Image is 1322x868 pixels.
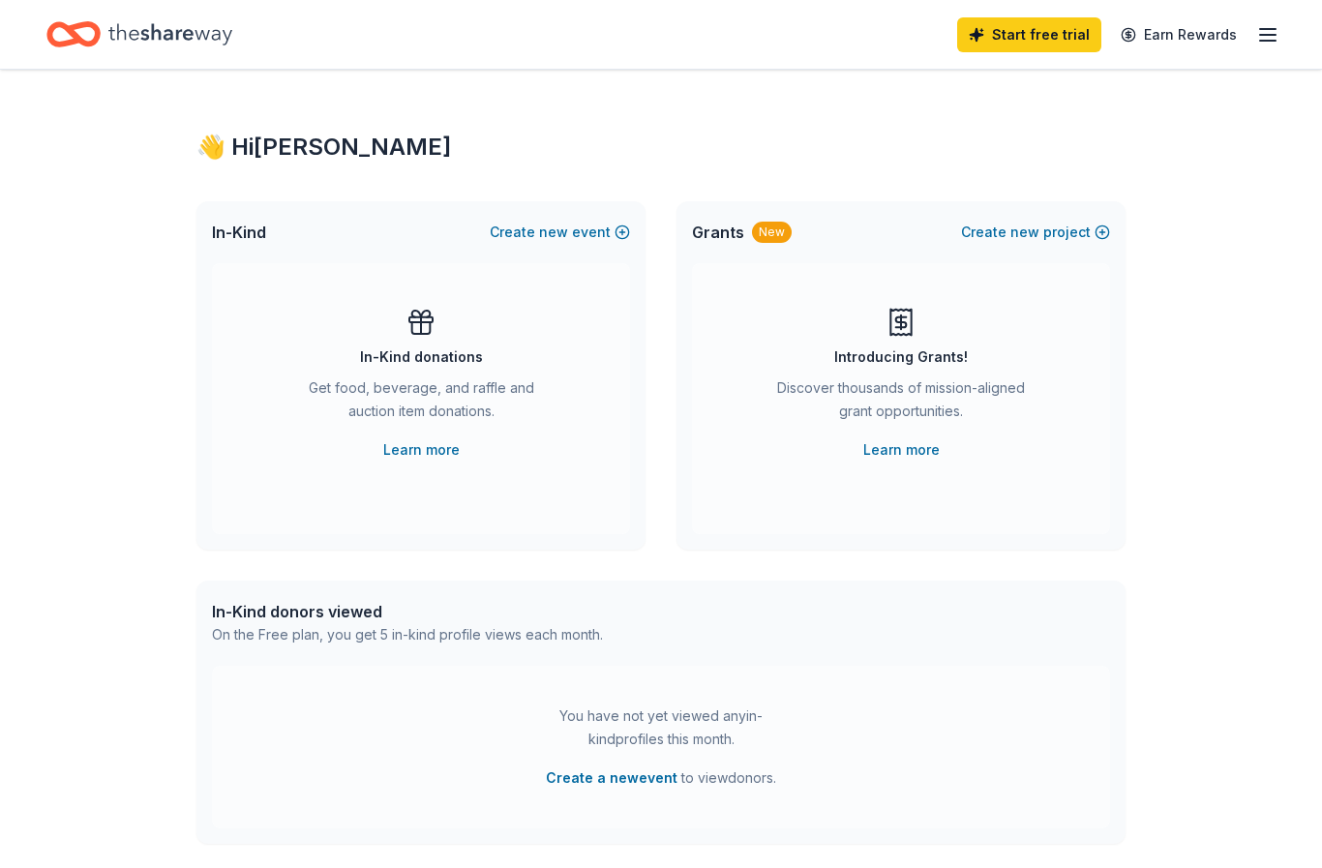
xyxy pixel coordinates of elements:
div: On the Free plan, you get 5 in-kind profile views each month. [212,623,603,646]
div: In-Kind donors viewed [212,600,603,623]
button: Createnewproject [961,221,1110,244]
a: Earn Rewards [1109,17,1248,52]
div: You have not yet viewed any in-kind profiles this month. [540,704,782,751]
span: new [539,221,568,244]
span: to view donors . [546,766,776,790]
div: Introducing Grants! [834,345,968,369]
span: In-Kind [212,221,266,244]
a: Start free trial [957,17,1101,52]
div: 👋 Hi [PERSON_NAME] [196,132,1126,163]
div: Discover thousands of mission-aligned grant opportunities. [769,376,1033,431]
div: New [752,222,792,243]
button: Create a newevent [546,766,677,790]
button: Createnewevent [490,221,630,244]
div: Get food, beverage, and raffle and auction item donations. [289,376,553,431]
div: In-Kind donations [360,345,483,369]
a: Home [46,12,232,57]
a: Learn more [863,438,940,462]
span: Grants [692,221,744,244]
a: Learn more [383,438,460,462]
span: new [1010,221,1039,244]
